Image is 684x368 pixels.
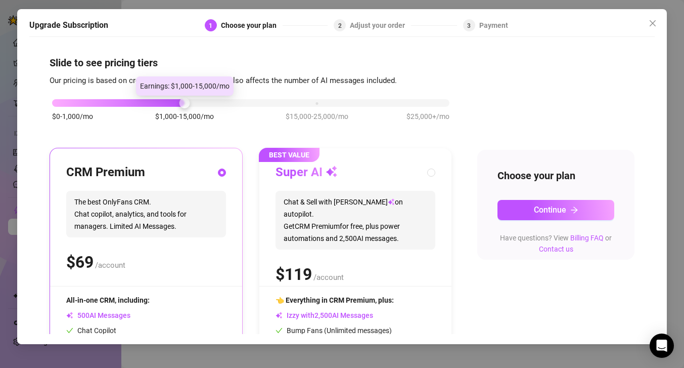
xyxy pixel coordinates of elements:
span: BEST VALUE [259,148,320,162]
button: Continuearrow-right [497,200,614,220]
span: check [66,327,73,334]
h3: Super AI [276,165,338,181]
span: Chat Copilot [66,326,116,335]
span: $1,000-15,000/mo [155,111,214,122]
h4: Slide to see pricing tiers [50,56,634,70]
h4: Choose your plan [497,169,614,183]
span: Bump Fans (Unlimited messages) [276,326,392,335]
div: Adjust your order [350,19,411,31]
span: Izzy with AI Messages [276,311,373,319]
span: /account [95,261,125,270]
div: Earnings: $1,000-15,000/mo [136,76,234,96]
span: 3 [467,22,471,29]
span: Have questions? View or [500,234,612,253]
span: Close [645,19,661,27]
span: 1 [209,22,212,29]
span: $15,000-25,000/mo [286,111,348,122]
div: Payment [479,19,508,31]
span: AI Messages [66,311,130,319]
span: 👈 Everything in CRM Premium, plus: [276,296,394,304]
span: $ [276,265,312,284]
span: Our pricing is based on creator's monthly earnings. It also affects the number of AI messages inc... [50,76,397,85]
span: $ [66,253,94,272]
span: check [276,327,283,334]
button: Close [645,15,661,31]
div: Choose your plan [221,19,283,31]
span: $0-1,000/mo [52,111,93,122]
span: close [649,19,657,27]
div: Open Intercom Messenger [650,334,674,358]
h5: Upgrade Subscription [29,19,108,31]
span: 2 [338,22,342,29]
h3: CRM Premium [66,165,145,181]
span: The best OnlyFans CRM. Chat copilot, analytics, and tools for managers. Limited AI Messages. [66,191,226,237]
a: Billing FAQ [570,234,604,242]
span: /account [313,273,344,282]
span: arrow-right [570,206,578,214]
span: All-in-one CRM, including: [66,296,150,304]
span: Continue [534,205,566,215]
a: Contact us [539,245,573,253]
span: $25,000+/mo [406,111,449,122]
span: Chat & Sell with [PERSON_NAME] on autopilot. Get CRM Premium for free, plus power automations and... [276,191,435,250]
